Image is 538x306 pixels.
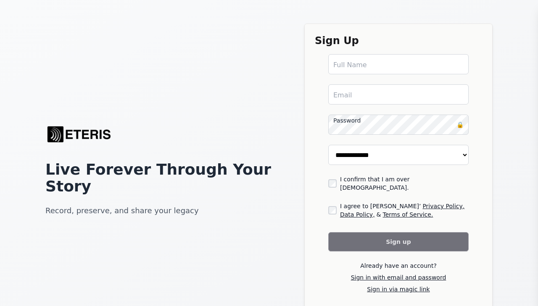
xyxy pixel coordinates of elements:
[333,60,367,70] label: Full Name
[333,116,361,125] label: Password
[45,118,113,151] img: Eteris Life Logo
[422,202,464,210] a: Privacy Policy,
[340,175,469,192] label: I confirm that I am over [DEMOGRAPHIC_DATA].
[45,205,199,217] p: Record, preserve, and share your legacy
[328,232,469,251] button: Sign up
[45,161,304,195] h1: Live Forever Through Your Story
[45,118,113,151] a: Eteris Logo
[340,210,375,219] a: Data Policy,
[328,262,469,270] p: Already have an account?
[333,90,352,100] label: Email
[315,34,482,47] h3: Sign Up
[340,202,469,219] label: I agree to [PERSON_NAME]’ &
[351,274,446,281] a: Sign in with email and password
[383,210,433,219] a: Terms of Service.
[367,286,430,293] a: Sign in via magic link
[456,120,464,129] button: Show password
